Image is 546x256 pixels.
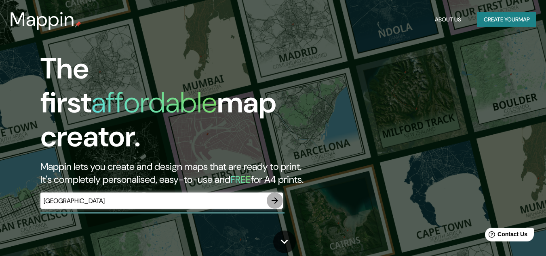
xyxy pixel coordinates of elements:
img: mappin-pin [75,21,81,28]
h5: FREE [230,173,251,186]
button: About Us [432,12,464,27]
h3: Mappin [10,8,75,31]
h2: Mappin lets you create and design maps that are ready to print. It's completely personalised, eas... [40,160,314,186]
input: Choose your favourite place [40,196,267,205]
h1: The first map creator. [40,52,314,160]
h1: affordable [91,84,217,121]
iframe: Help widget launcher [474,224,537,247]
button: Create yourmap [477,12,536,27]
